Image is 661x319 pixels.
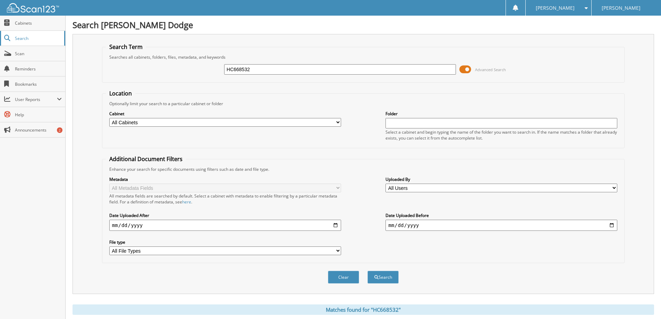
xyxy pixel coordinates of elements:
span: Search [15,35,61,41]
div: Optionally limit your search to a particular cabinet or folder [106,101,621,107]
div: Select a cabinet and begin typing the name of the folder you want to search in. If the name match... [385,129,617,141]
label: Metadata [109,176,341,182]
span: Help [15,112,62,118]
div: All metadata fields are searched by default. Select a cabinet with metadata to enable filtering b... [109,193,341,205]
span: Scan [15,51,62,57]
img: scan123-logo-white.svg [7,3,59,12]
span: Cabinets [15,20,62,26]
button: Search [367,271,399,284]
span: User Reports [15,96,57,102]
label: Uploaded By [385,176,617,182]
label: File type [109,239,341,245]
a: here [182,199,191,205]
label: Date Uploaded After [109,212,341,218]
div: Matches found for "HC668532" [73,304,654,315]
span: Bookmarks [15,81,62,87]
button: Clear [328,271,359,284]
div: Enhance your search for specific documents using filters such as date and file type. [106,166,621,172]
legend: Location [106,90,135,97]
span: Reminders [15,66,62,72]
div: Searches all cabinets, folders, files, metadata, and keywords [106,54,621,60]
input: start [109,220,341,231]
span: [PERSON_NAME] [536,6,575,10]
span: [PERSON_NAME] [602,6,641,10]
h1: Search [PERSON_NAME] Dodge [73,19,654,31]
label: Folder [385,111,617,117]
legend: Additional Document Filters [106,155,186,163]
label: Date Uploaded Before [385,212,617,218]
div: 2 [57,127,62,133]
label: Cabinet [109,111,341,117]
span: Advanced Search [475,67,506,72]
span: Announcements [15,127,62,133]
legend: Search Term [106,43,146,51]
input: end [385,220,617,231]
